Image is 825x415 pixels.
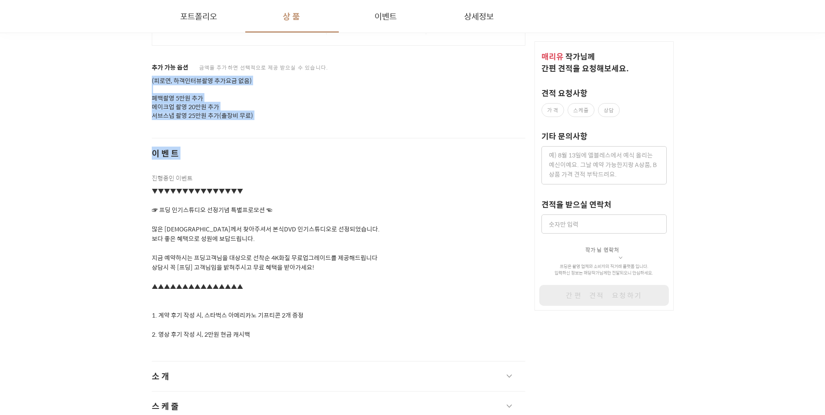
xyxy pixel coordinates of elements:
p: 프딩은 촬영 업체와 소비자의 직거래 플랫폼 입니다. 입력하신 정보는 해당 작가 님께만 전달되오니 안심하세요. [541,263,667,276]
span: 홈 [27,289,33,296]
span: 작가 님께 간편 견적을 요청해보세요. [541,50,629,74]
button: 소개 [152,361,526,391]
label: 가격 [541,103,564,117]
label: 상담 [598,103,620,117]
button: 간편 견적 요청하기 [539,285,669,306]
span: 추가 가능 옵션 [152,63,188,72]
span: 스케줄 [152,400,180,412]
a: 설정 [112,276,167,298]
a: 홈 [3,276,57,298]
input: 숫자만 입력 [541,214,667,234]
a: 대화 [57,276,112,298]
span: 금액을 추가하면 선택적으로 제공 받으실 수 있습니다. [199,64,331,71]
button: 작가님 연락처 [585,234,622,261]
span: 이벤트 [152,147,526,159]
span: 소개 [152,370,172,382]
p: ▼▼▼▼▼▼▼▼▼▼▼▼▼▼▼ ☞ 프딩 인기스튜디오 선정기념 특별프로모션 ☜ 많은 [DEMOGRAPHIC_DATA]께서 찾아주셔서 본식DVD 인기스튜디오로 선정되었습니다. 보다... [152,186,526,339]
span: 작가님 연락처 [585,246,619,254]
label: 스케줄 [568,103,595,117]
span: 설정 [134,289,145,296]
p: (피로연, 하객인터뷰촬영 추가요금 없음) 폐백촬영 5만원 추가 메이크업 촬영 20만원 추가 서브스냅 촬영 25만원 추가(출장비 무료) [152,77,526,120]
label: 견적을 받으실 연락처 [541,198,611,210]
span: 매리유 [541,50,564,62]
label: 기타 문의사항 [541,130,588,142]
span: 진행중인 이벤트 [152,173,193,183]
span: 대화 [80,289,90,296]
label: 견적 요청사항 [541,87,588,99]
